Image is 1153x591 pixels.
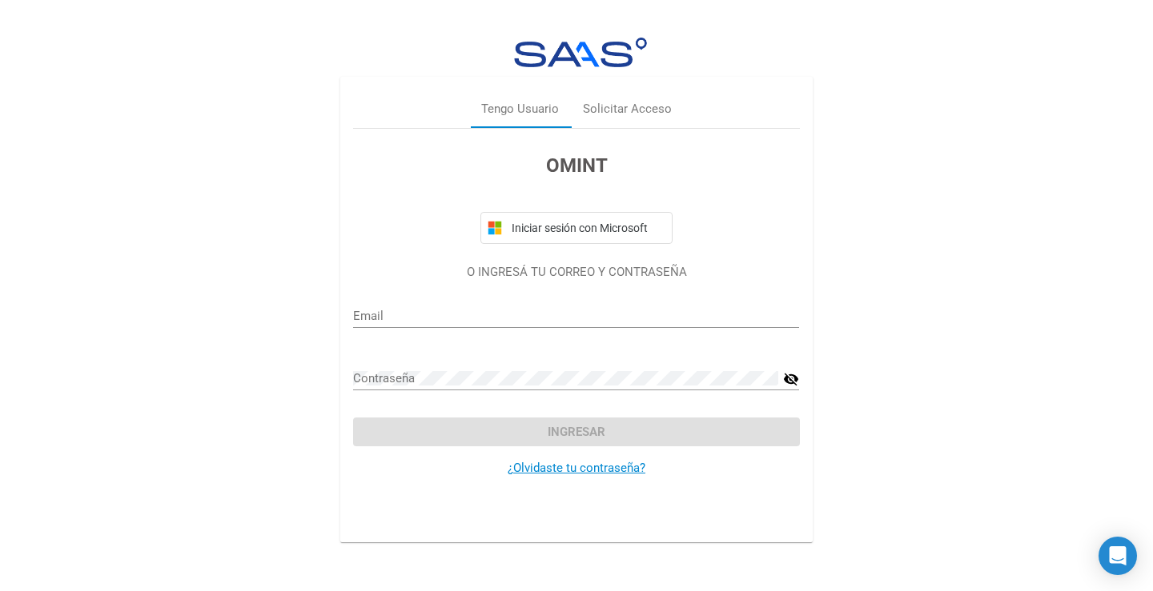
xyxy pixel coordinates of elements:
[508,461,645,475] a: ¿Olvidaste tu contraseña?
[783,369,799,389] mat-icon: visibility_off
[481,100,559,118] div: Tengo Usuario
[583,100,672,118] div: Solicitar Acceso
[353,417,799,446] button: Ingresar
[1099,537,1137,575] div: Open Intercom Messenger
[480,212,673,244] button: Iniciar sesión con Microsoft
[508,222,665,234] span: Iniciar sesión con Microsoft
[353,263,799,282] p: O INGRESÁ TU CORREO Y CONTRASEÑA
[353,151,799,180] h3: OMINT
[548,425,605,439] span: Ingresar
